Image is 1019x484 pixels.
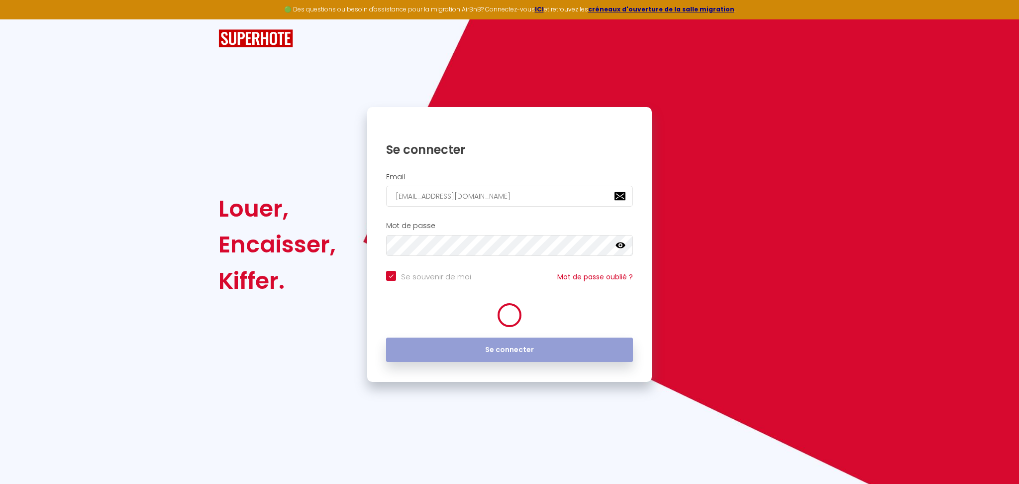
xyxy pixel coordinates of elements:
[218,191,336,227] div: Louer,
[386,186,633,207] input: Ton Email
[8,4,38,34] button: Ouvrir le widget de chat LiveChat
[557,272,633,282] a: Mot de passe oublié ?
[386,222,633,230] h2: Mot de passe
[218,263,336,299] div: Kiffer.
[588,5,734,13] a: créneaux d'ouverture de la salle migration
[218,227,336,262] div: Encaisser,
[386,173,633,181] h2: Email
[386,142,633,157] h1: Se connecter
[218,29,293,48] img: SuperHote logo
[386,338,633,363] button: Se connecter
[535,5,544,13] a: ICI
